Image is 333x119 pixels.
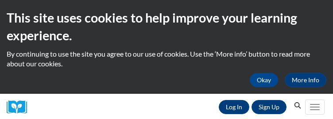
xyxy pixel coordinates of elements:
[7,49,326,69] p: By continuing to use the site you agree to our use of cookies. Use the ‘More info’ button to read...
[7,9,326,45] h2: This site uses cookies to help improve your learning experience.
[291,100,304,111] button: Search
[7,100,33,114] img: Logo brand
[250,73,278,87] button: Okay
[285,73,326,87] a: More Info
[7,100,33,114] a: Cox Campus
[252,100,287,114] a: Register
[219,100,249,114] a: Log In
